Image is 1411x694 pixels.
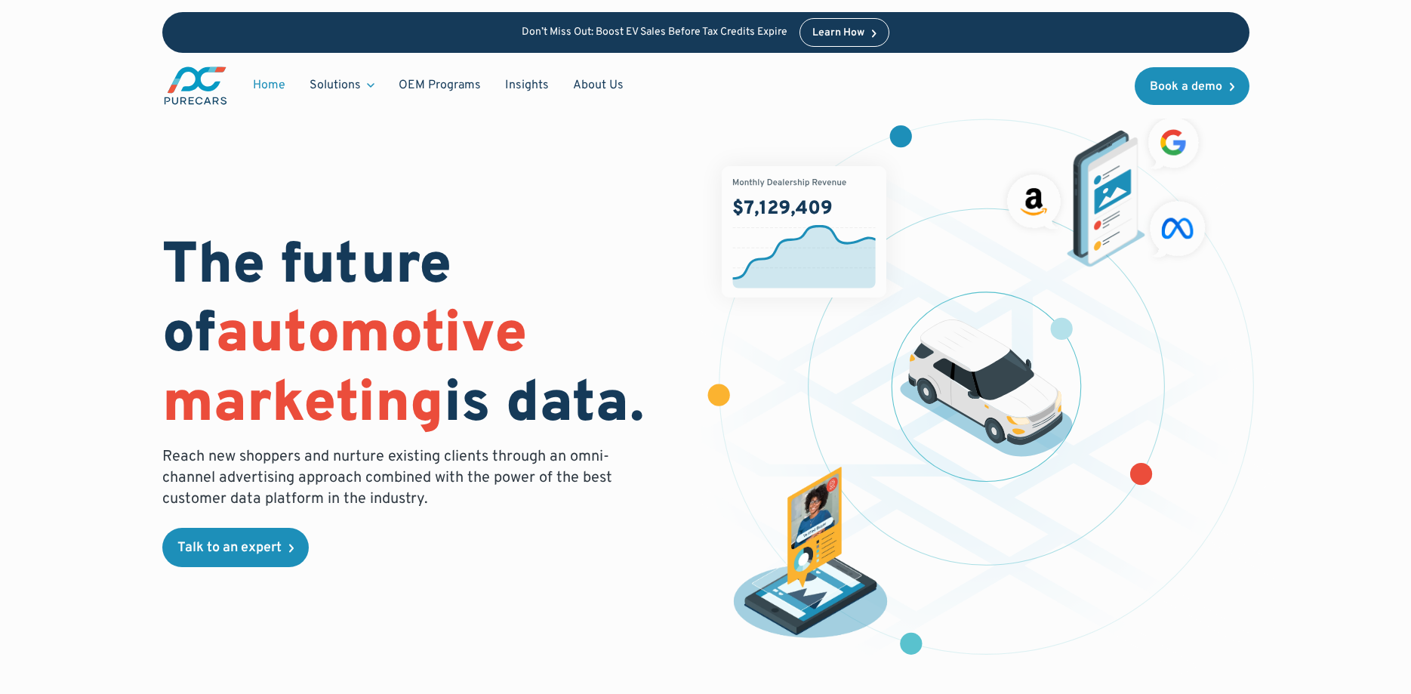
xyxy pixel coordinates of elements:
[799,18,889,47] a: Learn How
[162,233,688,440] h1: The future of is data.
[1135,67,1249,105] a: Book a demo
[162,528,309,567] a: Talk to an expert
[162,446,621,510] p: Reach new shoppers and nurture existing clients through an omni-channel advertising approach comb...
[812,28,864,39] div: Learn How
[162,65,229,106] a: main
[241,71,297,100] a: Home
[493,71,561,100] a: Insights
[522,26,787,39] p: Don’t Miss Out: Boost EV Sales Before Tax Credits Expire
[722,467,898,643] img: persona of a buyer
[1000,109,1213,267] img: ads on social media and advertising partners
[310,77,361,94] div: Solutions
[561,71,636,100] a: About Us
[177,541,282,555] div: Talk to an expert
[297,71,387,100] div: Solutions
[162,300,527,441] span: automotive marketing
[387,71,493,100] a: OEM Programs
[900,319,1074,457] img: illustration of a vehicle
[722,166,886,298] img: chart showing monthly dealership revenue of $7m
[162,65,229,106] img: purecars logo
[1150,81,1222,93] div: Book a demo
